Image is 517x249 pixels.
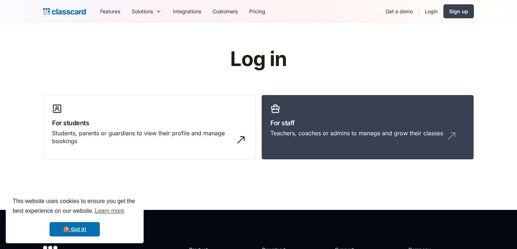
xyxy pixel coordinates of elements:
[94,3,126,19] a: Features
[43,6,86,17] a: home
[270,129,443,137] div: Teachers, coaches or admins to manage and grow their classes
[132,8,153,15] div: Solutions
[261,95,474,160] a: For staffTeachers, coaches or admins to manage and grow their classes
[270,118,465,128] h3: For staff
[419,3,443,19] a: Login
[243,3,271,19] a: Pricing
[380,3,419,19] a: Get a demo
[94,206,125,216] a: learn more about cookies
[52,129,232,145] div: Students, parents or guardians to view their profile and manage bookings
[6,190,144,243] div: cookieconsent
[126,3,167,19] div: Solutions
[50,222,100,236] a: dismiss cookie message
[167,3,207,19] a: Integrations
[145,48,373,70] h1: Log in
[443,4,474,18] a: Sign up
[13,197,137,216] span: This website uses cookies to ensure you get the best experience on our website.
[52,118,247,128] h3: For students
[207,3,243,19] a: Customers
[43,95,256,160] a: For studentsStudents, parents or guardians to view their profile and manage bookings
[449,8,468,15] div: Sign up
